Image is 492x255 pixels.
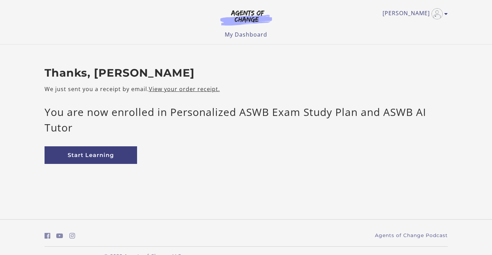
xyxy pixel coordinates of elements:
h2: Thanks, [PERSON_NAME] [45,67,448,80]
a: https://www.instagram.com/agentsofchangeprep/ (Open in a new window) [69,231,75,241]
a: Toggle menu [383,8,444,19]
a: Agents of Change Podcast [375,232,448,239]
a: https://www.facebook.com/groups/aswbtestprep (Open in a new window) [45,231,50,241]
a: Start Learning [45,146,137,164]
i: https://www.youtube.com/c/AgentsofChangeTestPrepbyMeaganMitchell (Open in a new window) [56,233,63,239]
i: https://www.facebook.com/groups/aswbtestprep (Open in a new window) [45,233,50,239]
a: https://www.youtube.com/c/AgentsofChangeTestPrepbyMeaganMitchell (Open in a new window) [56,231,63,241]
p: You are now enrolled in Personalized ASWB Exam Study Plan and ASWB AI Tutor [45,104,448,135]
p: We just sent you a receipt by email. [45,85,448,93]
i: https://www.instagram.com/agentsofchangeprep/ (Open in a new window) [69,233,75,239]
img: Agents of Change Logo [213,10,279,26]
a: My Dashboard [225,31,267,38]
a: View your order receipt. [149,85,220,93]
